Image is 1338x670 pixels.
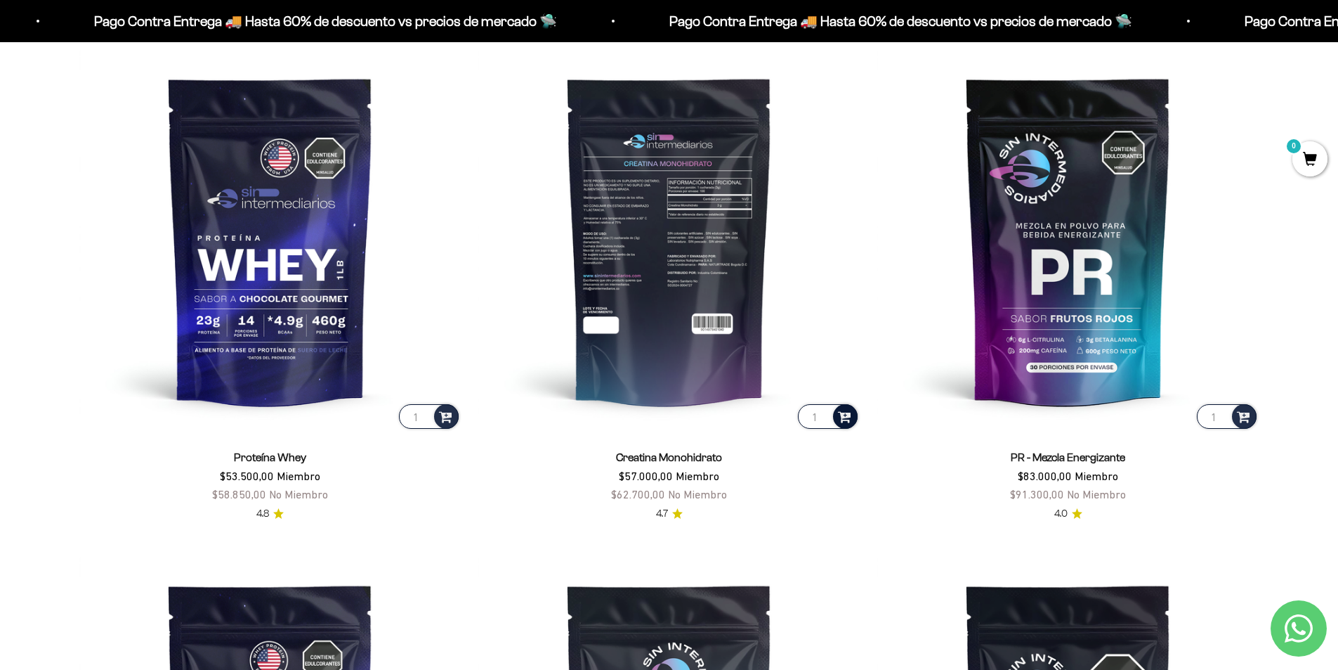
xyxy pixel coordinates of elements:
[1018,470,1072,482] span: $83.000,00
[619,470,673,482] span: $57.000,00
[657,10,1120,32] p: Pago Contra Entrega 🚚 Hasta 60% de descuento vs precios de mercado 🛸
[212,488,266,501] span: $58.850,00
[656,506,683,522] a: 4.74.7 de 5.0 estrellas
[1075,470,1118,482] span: Miembro
[668,488,727,501] span: No Miembro
[611,488,665,501] span: $62.700,00
[1011,451,1125,463] a: PR - Mezcla Energizante
[1054,506,1082,522] a: 4.04.0 de 5.0 estrellas
[81,10,544,32] p: Pago Contra Entrega 🚚 Hasta 60% de descuento vs precios de mercado 🛸
[1067,488,1126,501] span: No Miembro
[269,488,328,501] span: No Miembro
[256,506,284,522] a: 4.84.8 de 5.0 estrellas
[1054,506,1068,522] span: 4.0
[1285,138,1302,155] mark: 0
[1292,153,1327,168] a: 0
[478,49,860,432] img: Creatina Monohidrato
[234,451,306,463] a: Proteína Whey
[256,506,269,522] span: 4.8
[220,470,274,482] span: $53.500,00
[277,470,320,482] span: Miembro
[676,470,719,482] span: Miembro
[1010,488,1064,501] span: $91.300,00
[656,506,668,522] span: 4.7
[616,451,722,463] a: Creatina Monohidrato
